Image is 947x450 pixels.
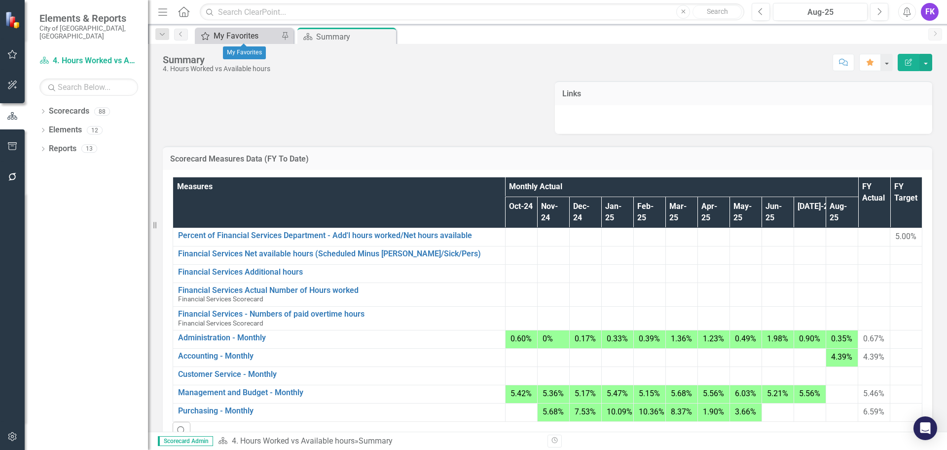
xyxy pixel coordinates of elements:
[703,407,724,416] span: 1.90%
[921,3,939,21] button: FK
[178,295,263,303] span: Financial Services Scorecard
[562,89,925,98] h3: Links
[173,228,506,246] td: Double-Click to Edit Right Click for Context Menu
[173,367,506,385] td: Double-Click to Edit Right Click for Context Menu
[607,407,632,416] span: 10.09%
[39,55,138,67] a: 4. Hours Worked vs Available hours
[223,46,266,59] div: My Favorites
[163,54,270,65] div: Summary
[735,334,756,343] span: 0.49%
[607,334,628,343] span: 0.33%
[863,334,884,343] span: 0.67%
[39,24,138,41] small: City of [GEOGRAPHIC_DATA], [GEOGRAPHIC_DATA]
[178,286,500,295] a: Financial Services Actual Number of Hours worked
[173,404,506,422] td: Double-Click to Edit Right Click for Context Menu
[863,407,884,416] span: 6.59%
[767,389,788,398] span: 5.21%
[831,352,852,362] span: 4.39%
[799,334,820,343] span: 0.90%
[170,155,925,164] h3: Scorecard Measures Data (FY To Date)
[178,333,500,342] a: Administration - Monthly
[510,389,532,398] span: 5.42%
[776,6,864,18] div: Aug-25
[735,407,756,416] span: 3.66%
[543,334,553,343] span: 0%
[39,79,138,96] input: Search Below...
[575,407,596,416] span: 7.53%
[173,385,506,404] td: Double-Click to Edit Right Click for Context Menu
[178,249,500,258] a: Financial Services Net available hours (Scheduled Minus [PERSON_NAME]/Sick/Pers)
[359,436,393,446] div: Summary
[200,3,744,21] input: Search ClearPoint...
[639,407,664,416] span: 10.36%
[178,310,500,319] a: Financial Services - Numbers of paid overtime hours
[173,349,506,367] td: Double-Click to Edit Right Click for Context Menu
[173,306,506,330] td: Double-Click to Edit Right Click for Context Menu
[767,334,788,343] span: 1.98%
[703,334,724,343] span: 1.23%
[94,107,110,116] div: 88
[799,389,820,398] span: 5.56%
[87,126,103,134] div: 12
[178,370,500,379] a: Customer Service - Monthly
[49,124,82,136] a: Elements
[5,11,22,29] img: ClearPoint Strategy
[671,389,692,398] span: 5.68%
[639,334,660,343] span: 0.39%
[895,232,916,241] span: 5.00%
[510,334,532,343] span: 0.60%
[178,319,263,327] span: Financial Services Scorecard
[735,389,756,398] span: 6.03%
[607,389,628,398] span: 5.47%
[173,283,506,306] td: Double-Click to Edit Right Click for Context Menu
[707,7,728,15] span: Search
[173,246,506,264] td: Double-Click to Edit Right Click for Context Menu
[232,436,355,446] a: 4. Hours Worked vs Available hours
[178,407,500,415] a: Purchasing - Monthly
[575,389,596,398] span: 5.17%
[178,388,500,397] a: Management and Budget - Monthly
[163,65,270,73] div: 4. Hours Worked vs Available hours
[158,436,213,446] span: Scorecard Admin
[214,30,279,42] div: My Favorites
[316,31,394,43] div: Summary
[543,407,564,416] span: 5.68%
[173,264,506,283] td: Double-Click to Edit Right Click for Context Menu
[575,334,596,343] span: 0.17%
[639,389,660,398] span: 5.15%
[703,389,724,398] span: 5.56%
[178,268,500,277] a: Financial Services Additional hours
[178,231,500,240] a: Percent of Financial Services Department - Add'l hours worked/Net hours available
[218,436,540,447] div: »
[692,5,742,19] button: Search
[831,334,852,343] span: 0.35%
[773,3,868,21] button: Aug-25
[49,106,89,117] a: Scorecards
[863,389,884,398] span: 5.46%
[178,352,500,361] a: Accounting - Monthly
[39,12,138,24] span: Elements & Reports
[543,389,564,398] span: 5.36%
[671,334,692,343] span: 1.36%
[81,145,97,153] div: 13
[913,416,937,440] div: Open Intercom Messenger
[863,352,884,362] span: 4.39%
[197,30,279,42] a: My Favorites
[49,143,76,155] a: Reports
[671,407,692,416] span: 8.37%
[173,330,506,349] td: Double-Click to Edit Right Click for Context Menu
